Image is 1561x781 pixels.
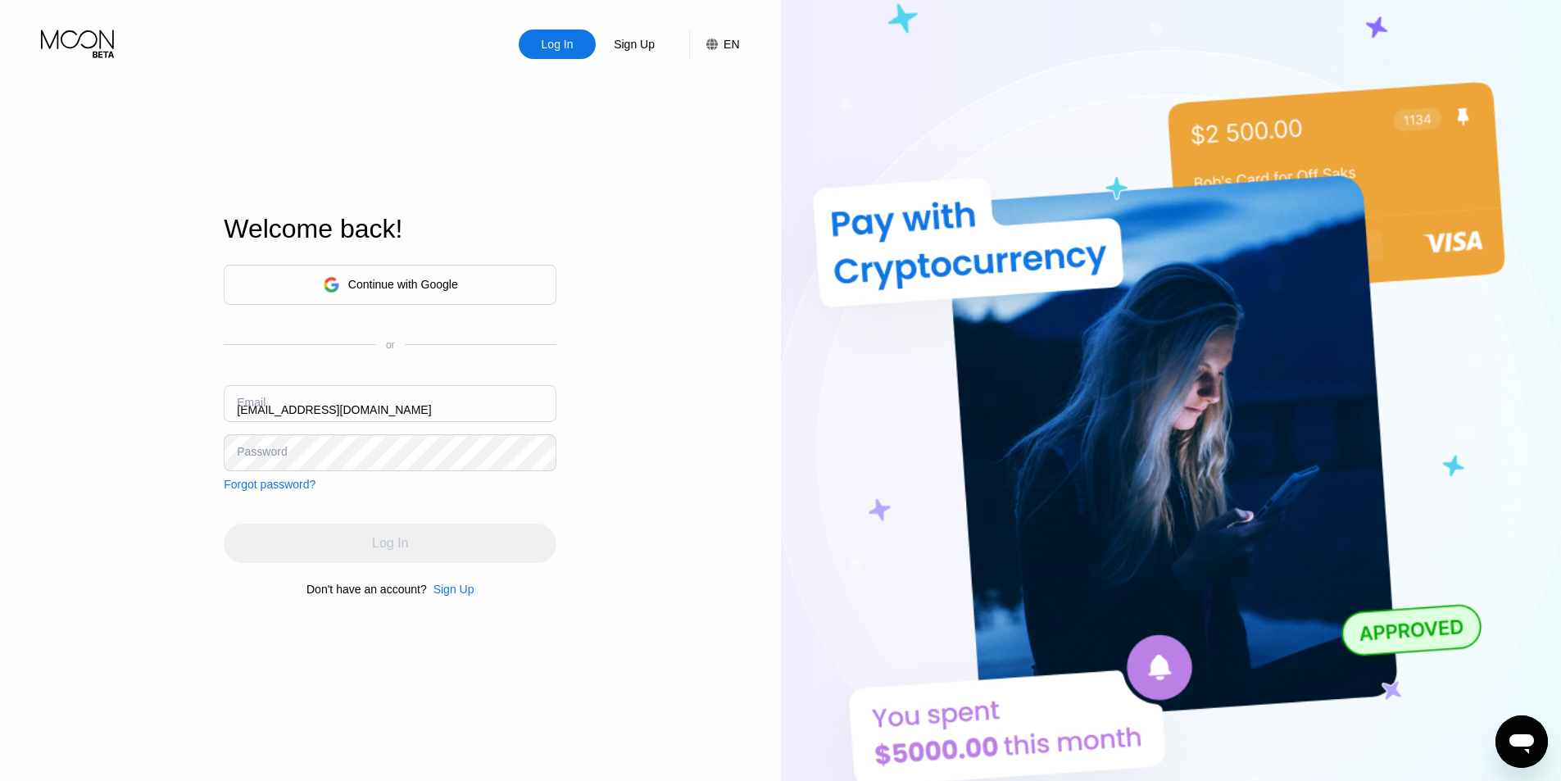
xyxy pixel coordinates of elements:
div: Welcome back! [224,214,556,244]
div: Password [237,445,287,458]
div: Email [237,396,265,409]
div: Forgot password? [224,478,315,491]
div: EN [689,30,739,59]
iframe: Button to launch messaging window [1495,715,1548,768]
div: EN [724,38,739,51]
div: Continue with Google [224,265,556,305]
div: Log In [519,30,596,59]
div: Log In [540,36,575,52]
div: Don't have an account? [306,583,427,596]
div: or [386,339,395,351]
div: Sign Up [433,583,474,596]
div: Sign Up [596,30,673,59]
div: Continue with Google [348,278,458,291]
div: Sign Up [427,583,474,596]
div: Sign Up [612,36,656,52]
